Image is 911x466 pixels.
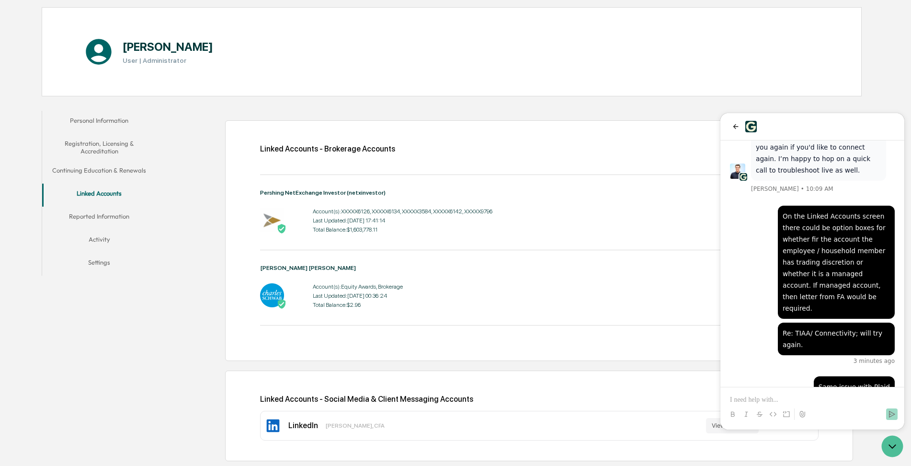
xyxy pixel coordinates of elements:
[42,134,157,161] button: Registration, Licensing & Accreditation
[260,283,284,307] img: Charles Schwab - Active
[706,418,759,433] button: View Profile
[313,283,403,290] div: Account(s): Equity Awards, Brokerage
[42,230,157,253] button: Activity
[720,113,904,430] iframe: Customer support window
[260,189,819,196] div: Pershing NetExchange Investor (netxinvestor)
[313,217,492,224] div: Last Updated: [DATE] 17:41:14
[260,392,819,407] div: Linked Accounts - Social Media & Client Messaging Accounts
[288,421,318,430] div: LinkedIn
[42,161,157,184] button: Continuing Education & Renewals
[265,418,281,433] img: LinkedIn Icon
[880,434,906,460] iframe: Open customer support
[42,207,157,230] button: Reported Information
[260,208,284,232] img: Pershing NetExchange Investor (netxinvestor) - Active
[313,208,492,215] div: Account(s): XXXXX6126, XXXXX6134, XXXXX3584, XXXXX6142, XXXXX9796
[42,111,157,134] button: Personal Information
[326,422,385,429] div: [PERSON_NAME], CFA
[313,292,403,299] div: Last Updated: [DATE] 00:36:24
[313,302,403,308] div: Total Balance: $2.96
[123,57,213,64] h3: User | Administrator
[260,144,395,153] div: Linked Accounts - Brokerage Accounts
[123,40,213,54] h1: [PERSON_NAME]
[42,253,157,276] button: Settings
[277,224,286,233] img: Active
[313,226,492,233] div: Total Balance: $1,603,778.11
[260,265,819,271] div: [PERSON_NAME] [PERSON_NAME]
[42,111,157,276] div: secondary tabs example
[277,299,286,309] img: Active
[42,184,157,207] button: Linked Accounts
